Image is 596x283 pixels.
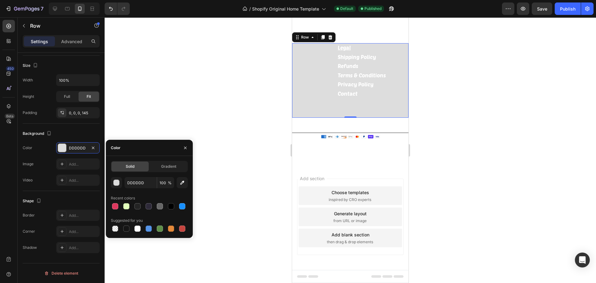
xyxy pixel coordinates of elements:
span: / [249,6,251,12]
input: Auto [56,75,99,86]
div: Add... [69,162,98,167]
button: Save [532,2,552,15]
div: Color [23,145,32,151]
div: Publish [560,6,576,12]
span: Gradient [161,164,176,169]
p: Settings [31,38,48,45]
span: Fit [87,94,91,99]
div: Size [23,62,39,70]
div: Undo/Redo [105,2,130,15]
div: Beta [5,114,15,119]
div: Image [23,161,34,167]
div: Add... [69,229,98,235]
iframe: To enrich screen reader interactions, please activate Accessibility in Grammarly extension settings [292,17,409,283]
div: Shape [23,197,43,205]
span: Full [64,94,70,99]
p: Advanced [61,38,82,45]
span: Published [364,6,382,11]
div: DDDDDD [69,145,87,151]
div: Add... [69,245,98,251]
div: Color [111,145,120,151]
div: Background [23,130,53,138]
div: Suggested for you [111,218,143,223]
div: Delete element [44,270,78,277]
p: 7 [41,5,43,12]
div: Recent colors [111,195,135,201]
span: Save [537,6,547,11]
div: Shadow [23,245,37,250]
span: Default [340,6,353,11]
span: Shopify Original Home Template [252,6,319,12]
span: Solid [126,164,134,169]
div: Corner [23,229,35,234]
div: Add... [69,178,98,183]
p: Row [30,22,83,30]
div: Open Intercom Messenger [575,253,590,267]
div: Width [23,77,33,83]
div: 0, 0, 0, 145 [69,110,98,116]
div: Add... [69,213,98,218]
input: Eg: FFFFFF [124,177,157,188]
span: % [168,180,172,186]
div: Padding [23,110,37,116]
button: Publish [555,2,581,15]
button: 7 [2,2,46,15]
div: Height [23,94,34,99]
div: Border [23,212,35,218]
button: Delete element [23,268,100,278]
div: Video [23,177,33,183]
div: 450 [6,66,15,71]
